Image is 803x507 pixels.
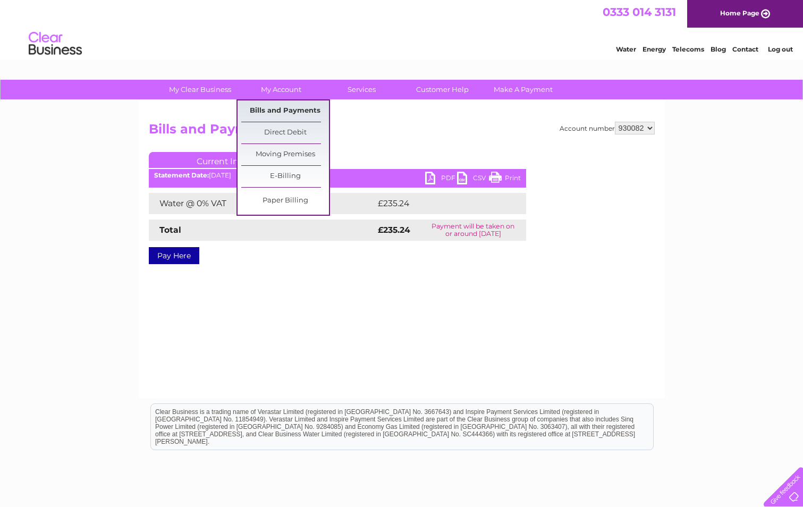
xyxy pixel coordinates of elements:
[149,247,199,264] a: Pay Here
[149,152,308,168] a: Current Invoice
[603,5,676,19] a: 0333 014 3131
[318,80,405,99] a: Services
[149,193,375,214] td: Water @ 0% VAT
[479,80,567,99] a: Make A Payment
[241,122,329,143] a: Direct Debit
[768,45,793,53] a: Log out
[378,225,410,235] strong: £235.24
[375,193,507,214] td: £235.24
[672,45,704,53] a: Telecoms
[241,190,329,212] a: Paper Billing
[560,122,655,134] div: Account number
[154,171,209,179] b: Statement Date:
[159,225,181,235] strong: Total
[616,45,636,53] a: Water
[420,219,526,241] td: Payment will be taken on or around [DATE]
[156,80,244,99] a: My Clear Business
[711,45,726,53] a: Blog
[457,172,489,187] a: CSV
[149,122,655,142] h2: Bills and Payments
[241,144,329,165] a: Moving Premises
[151,6,653,52] div: Clear Business is a trading name of Verastar Limited (registered in [GEOGRAPHIC_DATA] No. 3667643...
[237,80,325,99] a: My Account
[489,172,521,187] a: Print
[241,100,329,122] a: Bills and Payments
[241,166,329,187] a: E-Billing
[732,45,758,53] a: Contact
[643,45,666,53] a: Energy
[149,172,526,179] div: [DATE]
[399,80,486,99] a: Customer Help
[425,172,457,187] a: PDF
[28,28,82,60] img: logo.png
